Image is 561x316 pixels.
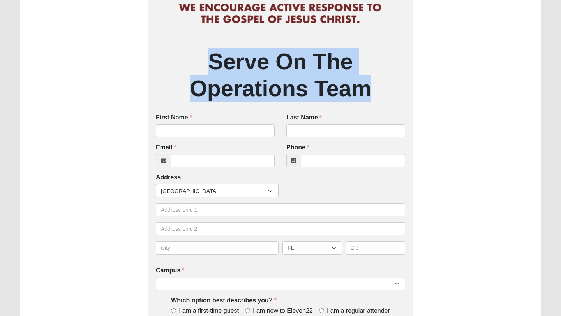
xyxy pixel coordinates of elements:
label: Email [156,143,176,152]
label: Which option best describes you? [171,296,276,305]
input: Address Line 1 [156,203,405,216]
label: Campus [156,266,184,275]
span: I am a regular attender [327,307,390,316]
span: I am a first-time guest [179,307,239,316]
span: I am new to Eleven22 [253,307,313,316]
input: I am new to Eleven22 [245,308,250,313]
h2: Serve On The Operations Team [156,48,405,102]
input: I am a first-time guest [171,308,176,313]
label: First Name [156,113,192,122]
span: [GEOGRAPHIC_DATA] [161,184,268,198]
input: City [156,241,279,255]
label: Address [156,173,181,182]
input: Address Line 2 [156,222,405,235]
label: Last Name [286,113,322,122]
label: Phone [286,143,309,152]
input: Zip [346,241,406,255]
input: I am a regular attender [319,308,324,313]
